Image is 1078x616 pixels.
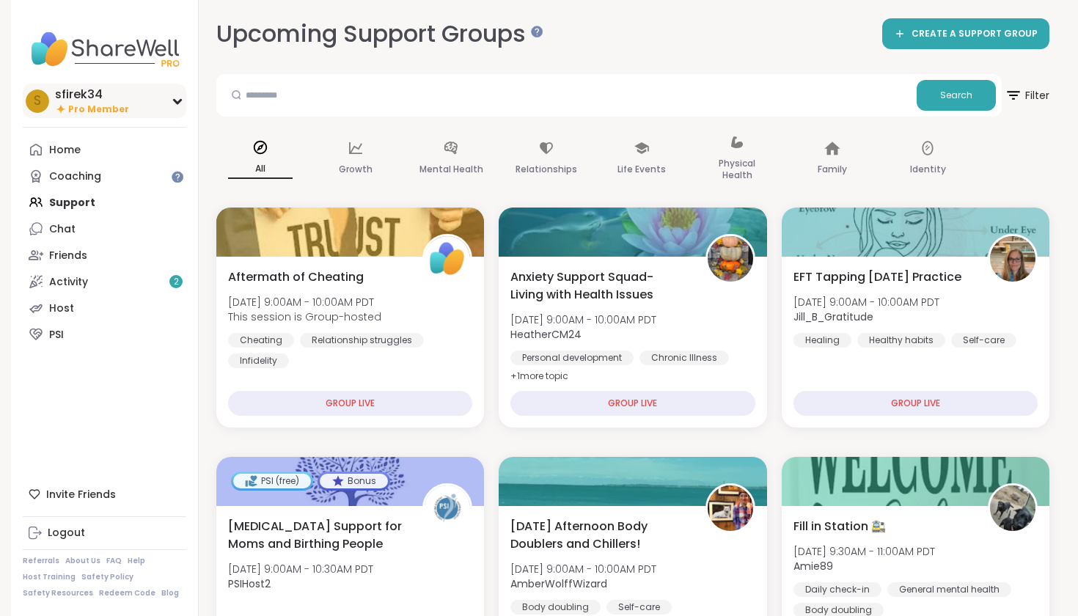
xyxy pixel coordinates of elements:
[216,18,538,51] h2: Upcoming Support Groups
[23,572,76,582] a: Host Training
[34,92,41,111] span: s
[510,562,656,576] span: [DATE] 9:00AM - 10:00AM PDT
[49,169,101,184] div: Coaching
[510,576,607,591] b: AmberWolffWizard
[793,295,939,309] span: [DATE] 9:00AM - 10:00AM PDT
[23,295,186,321] a: Host
[531,26,543,37] iframe: Spotlight
[606,600,672,615] div: Self-care
[510,391,755,416] div: GROUP LIVE
[49,328,64,342] div: PSI
[940,89,972,102] span: Search
[48,526,85,540] div: Logout
[65,556,100,566] a: About Us
[793,518,886,535] span: Fill in Station 🚉
[510,268,689,304] span: Anxiety Support Squad- Living with Health Issues
[49,143,81,158] div: Home
[793,559,833,573] b: Amie89
[857,333,945,348] div: Healthy habits
[917,80,996,111] button: Search
[228,333,294,348] div: Cheating
[81,572,133,582] a: Safety Policy
[228,309,381,324] span: This session is Group-hosted
[320,474,388,488] div: Bonus
[23,23,186,75] img: ShareWell Nav Logo
[228,518,406,553] span: [MEDICAL_DATA] Support for Moms and Birthing People
[910,161,946,178] p: Identity
[228,160,293,179] p: All
[793,544,935,559] span: [DATE] 9:30AM - 11:00AM PDT
[705,155,769,184] p: Physical Health
[510,312,656,327] span: [DATE] 9:00AM - 10:00AM PDT
[161,588,179,598] a: Blog
[419,161,483,178] p: Mental Health
[425,485,470,531] img: PSIHost2
[228,295,381,309] span: [DATE] 9:00AM - 10:00AM PDT
[99,588,155,598] a: Redeem Code
[172,171,183,183] iframe: Spotlight
[23,321,186,348] a: PSI
[23,520,186,546] a: Logout
[106,556,122,566] a: FAQ
[639,351,729,365] div: Chronic Illness
[55,87,129,103] div: sfirek34
[882,18,1049,49] a: CREATE A SUPPORT GROUP
[708,236,753,282] img: HeatherCM24
[510,518,689,553] span: [DATE] Afternoon Body Doublers and Chillers!
[228,391,472,416] div: GROUP LIVE
[23,556,59,566] a: Referrals
[793,582,881,597] div: Daily check-in
[228,562,373,576] span: [DATE] 9:00AM - 10:30AM PDT
[887,582,1011,597] div: General mental health
[23,216,186,242] a: Chat
[516,161,577,178] p: Relationships
[793,391,1038,416] div: GROUP LIVE
[68,103,129,116] span: Pro Member
[951,333,1016,348] div: Self-care
[23,136,186,163] a: Home
[818,161,847,178] p: Family
[300,333,424,348] div: Relationship struggles
[793,268,961,286] span: EFT Tapping [DATE] Practice
[708,485,753,531] img: AmberWolffWizard
[510,327,582,342] b: HeatherCM24
[912,28,1038,40] span: CREATE A SUPPORT GROUP
[339,161,373,178] p: Growth
[23,588,93,598] a: Safety Resources
[49,222,76,237] div: Chat
[510,351,634,365] div: Personal development
[425,236,470,282] img: ShareWell
[23,268,186,295] a: Activity2
[49,275,88,290] div: Activity
[1005,74,1049,117] button: Filter
[1005,78,1049,113] span: Filter
[23,163,186,189] a: Coaching
[990,236,1035,282] img: Jill_B_Gratitude
[228,576,271,591] b: PSIHost2
[793,333,851,348] div: Healing
[174,276,179,288] span: 2
[49,301,74,316] div: Host
[510,600,601,615] div: Body doubling
[233,474,311,488] div: PSI (free)
[793,309,873,324] b: Jill_B_Gratitude
[228,268,364,286] span: Aftermath of Cheating
[617,161,666,178] p: Life Events
[23,481,186,507] div: Invite Friends
[23,242,186,268] a: Friends
[49,249,87,263] div: Friends
[990,485,1035,531] img: Amie89
[128,556,145,566] a: Help
[228,353,289,368] div: Infidelity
